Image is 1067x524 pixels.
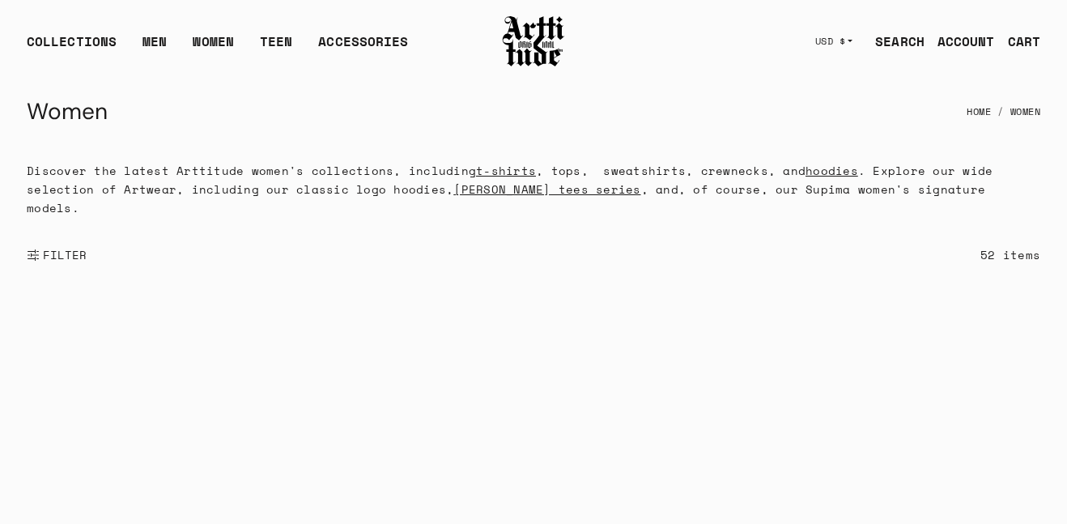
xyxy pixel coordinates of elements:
a: MEN [142,32,167,64]
button: USD $ [806,23,863,59]
a: t-shirts [476,162,536,179]
div: CART [1008,32,1040,51]
a: ACCOUNT [925,25,995,58]
a: hoodies [806,162,858,179]
a: Open cart [995,25,1040,58]
ul: Main navigation [14,32,421,64]
a: SEARCH [862,25,925,58]
span: FILTER [40,247,87,263]
p: Discover the latest Arttitude women's collections, including , tops, sweatshirts, crewnecks, and ... [27,161,1011,217]
a: [PERSON_NAME] tees series [453,181,640,198]
a: Home [967,94,991,130]
img: Arttitude [501,14,566,69]
a: TEEN [260,32,292,64]
div: 52 items [980,245,1040,264]
a: WOMEN [193,32,234,64]
div: ACCESSORIES [318,32,408,64]
span: USD $ [815,35,846,48]
button: Show filters [27,237,87,273]
div: COLLECTIONS [27,32,117,64]
h1: Women [27,92,108,131]
li: Women [991,94,1040,130]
